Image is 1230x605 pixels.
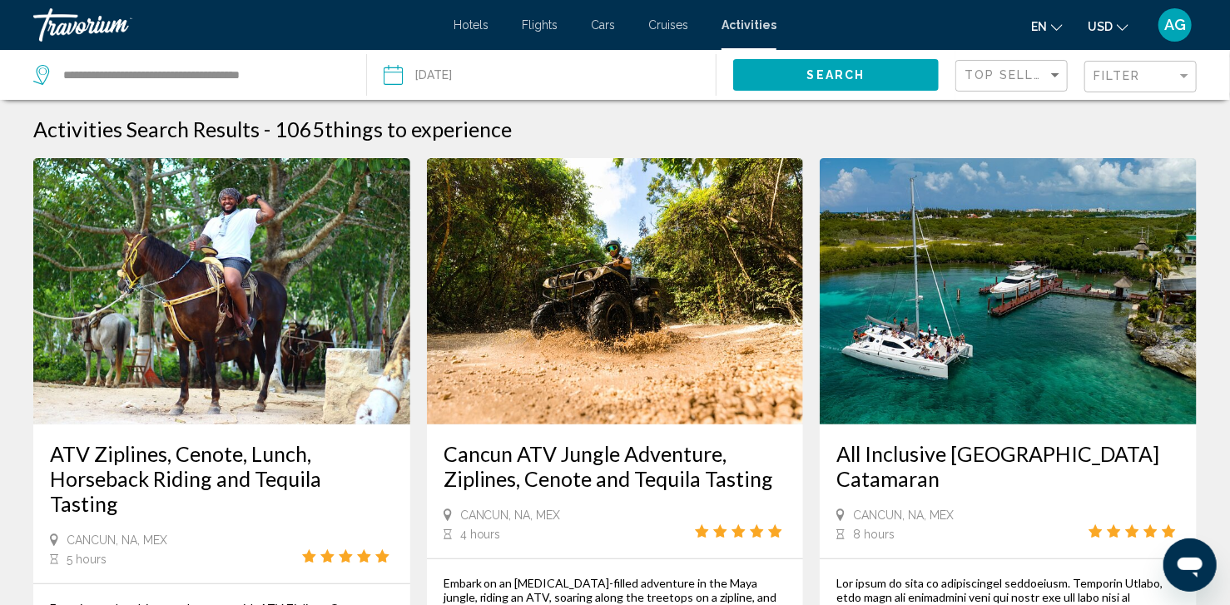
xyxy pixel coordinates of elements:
[325,117,512,141] span: things to experience
[522,18,558,32] a: Flights
[1088,14,1128,38] button: Change currency
[33,158,410,424] img: 60.jpg
[1031,20,1047,33] span: en
[1164,17,1186,33] span: AG
[33,8,437,42] a: Travorium
[275,117,512,141] h2: 1065
[67,533,167,547] span: Cancun, NA, MEX
[1094,69,1141,82] span: Filter
[965,69,1063,83] mat-select: Sort by
[648,18,688,32] a: Cruises
[1088,20,1113,33] span: USD
[733,59,939,90] button: Search
[591,18,615,32] a: Cars
[1153,7,1197,42] button: User Menu
[454,18,489,32] a: Hotels
[33,117,260,141] h1: Activities Search Results
[836,441,1180,491] a: All Inclusive [GEOGRAPHIC_DATA] Catamaran
[1031,14,1063,38] button: Change language
[820,158,1197,424] img: 25.jpg
[853,528,895,541] span: 8 hours
[50,441,394,516] a: ATV Ziplines, Cenote, Lunch, Horseback Riding and Tequila Tasting
[444,441,787,491] a: Cancun ATV Jungle Adventure, Ziplines, Cenote and Tequila Tasting
[264,117,270,141] span: -
[965,68,1061,82] span: Top Sellers
[67,553,107,566] span: 5 hours
[722,18,776,32] a: Activities
[853,508,954,522] span: Cancun, NA, MEX
[1163,538,1217,592] iframe: Button to launch messaging window
[460,528,501,541] span: 4 hours
[427,158,804,424] img: 25.jpg
[807,69,865,82] span: Search
[1084,60,1197,94] button: Filter
[384,50,717,100] button: Date: Aug 13, 2025
[460,508,561,522] span: Cancun, NA, MEX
